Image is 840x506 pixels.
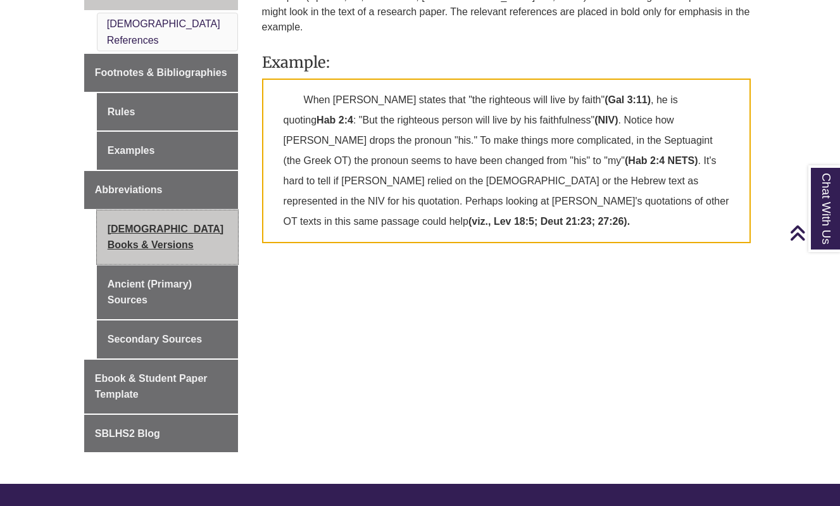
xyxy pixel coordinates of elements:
[262,79,751,243] p: When [PERSON_NAME] states that "the righteous will live by faith" , he is quoting : "But the righ...
[789,224,837,241] a: Back to Top
[95,428,160,439] span: SBLHS2 Blog
[97,210,238,264] a: [DEMOGRAPHIC_DATA] Books & Versions
[84,171,238,209] a: Abbreviations
[97,265,238,319] a: Ancient (Primary) Sources
[97,93,238,131] a: Rules
[95,184,163,195] span: Abbreviations
[84,360,238,414] a: Ebook & Student Paper Template
[97,320,238,358] a: Secondary Sources
[605,94,651,105] strong: (Gal 3:11)
[262,53,751,72] h3: Example:
[95,67,227,78] span: Footnotes & Bibliographies
[97,132,238,170] a: Examples
[84,415,238,453] a: SBLHS2 Blog
[95,373,208,400] span: Ebook & Student Paper Template
[468,216,630,227] strong: (viz., Lev 18:5; Deut 21:23; 27:26).
[107,18,220,46] a: [DEMOGRAPHIC_DATA] References
[594,115,618,125] strong: (NIV)
[317,115,353,125] strong: Hab 2:4
[84,54,238,92] a: Footnotes & Bibliographies
[625,155,698,166] strong: (Hab 2:4 NETS)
